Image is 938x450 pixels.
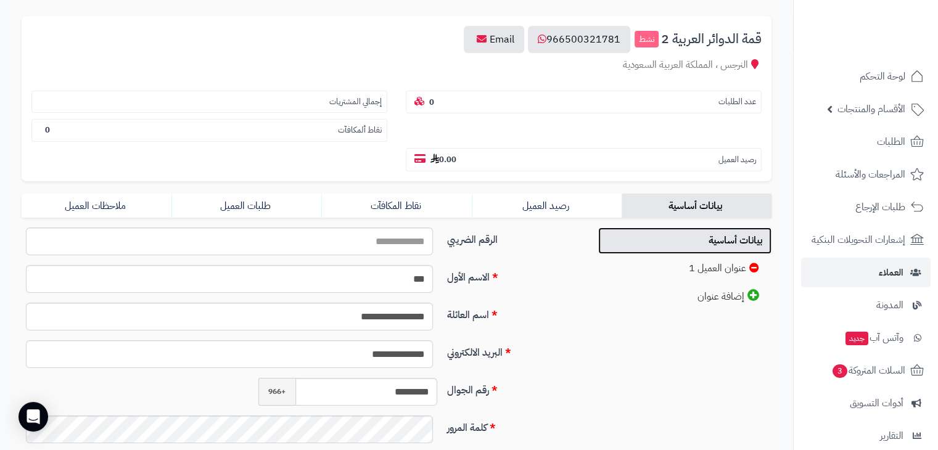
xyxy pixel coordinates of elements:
span: أدوات التسويق [850,395,903,412]
span: التقارير [880,427,903,444]
b: 0.00 [430,153,456,165]
a: رصيد العميل [472,194,622,218]
small: إجمالي المشتريات [329,96,382,108]
a: لوحة التحكم [801,62,931,91]
span: طلبات الإرجاع [855,198,905,216]
a: وآتس آبجديد [801,323,931,353]
a: إضافة عنوان [598,283,772,310]
span: وآتس آب [844,329,903,346]
a: بيانات أساسية [622,194,771,218]
a: بيانات أساسية [598,227,772,254]
span: الأقسام والمنتجات [837,100,905,118]
div: النرجس ، المملكة العربية السعودية [31,58,762,72]
a: العملاء [801,258,931,287]
a: الطلبات [801,127,931,157]
a: إشعارات التحويلات البنكية [801,225,931,255]
a: المدونة [801,290,931,320]
span: جديد [845,332,868,345]
span: قمة الدوائر العربية 2 [661,32,762,46]
a: عنوان العميل 1 [598,255,772,282]
div: Open Intercom Messenger [19,402,48,432]
a: ملاحظات العميل [22,194,171,218]
label: رقم الجوال [442,378,584,398]
span: المراجعات والأسئلة [836,166,905,183]
a: Email [464,26,524,53]
span: إشعارات التحويلات البنكية [812,231,905,248]
b: 0 [45,124,50,136]
a: طلبات العميل [171,194,321,218]
span: 3 [833,364,847,378]
label: الاسم الأول [442,265,584,285]
span: المدونة [876,297,903,314]
a: المراجعات والأسئلة [801,160,931,189]
span: الطلبات [877,133,905,150]
a: طلبات الإرجاع [801,192,931,222]
label: اسم العائلة [442,303,584,322]
a: السلات المتروكة3 [801,356,931,385]
small: نقاط ألمكافآت [338,125,382,136]
b: 0 [429,96,434,108]
span: العملاء [879,264,903,281]
label: كلمة المرور [442,415,584,435]
small: نشط [635,31,659,48]
span: لوحة التحكم [860,68,905,85]
a: أدوات التسويق [801,388,931,418]
label: البريد الالكتروني [442,340,584,360]
label: الرقم الضريبي [442,227,584,247]
a: نقاط المكافآت [321,194,471,218]
span: +966 [258,378,295,406]
a: 966500321781 [528,26,630,53]
span: السلات المتروكة [831,362,905,379]
small: رصيد العميل [718,154,756,166]
small: عدد الطلبات [718,96,756,108]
